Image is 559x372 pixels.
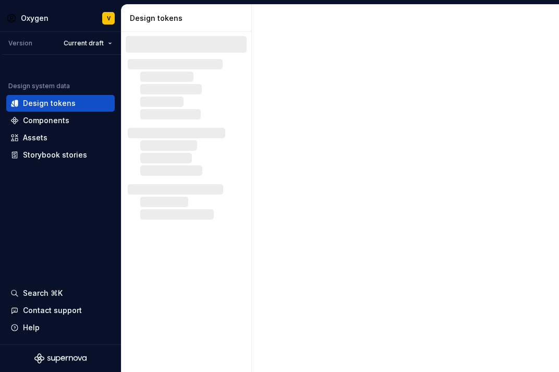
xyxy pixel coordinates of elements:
div: Design tokens [23,98,76,109]
span: Current draft [64,39,104,47]
a: Storybook stories [6,147,115,163]
div: V [107,14,111,22]
div: Design tokens [130,13,247,23]
a: Assets [6,129,115,146]
div: Design system data [8,82,70,90]
div: Version [8,39,32,47]
button: Contact support [6,302,115,319]
button: Help [6,319,115,336]
a: Design tokens [6,95,115,112]
button: OxygenV [2,7,119,29]
div: Help [23,322,40,333]
div: Contact support [23,305,82,316]
div: Assets [23,133,47,143]
svg: Supernova Logo [34,353,87,364]
a: Components [6,112,115,129]
div: Oxygen [21,13,48,23]
button: Search ⌘K [6,285,115,302]
button: Current draft [59,36,117,51]
div: Search ⌘K [23,288,63,298]
div: Components [23,115,69,126]
div: Storybook stories [23,150,87,160]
